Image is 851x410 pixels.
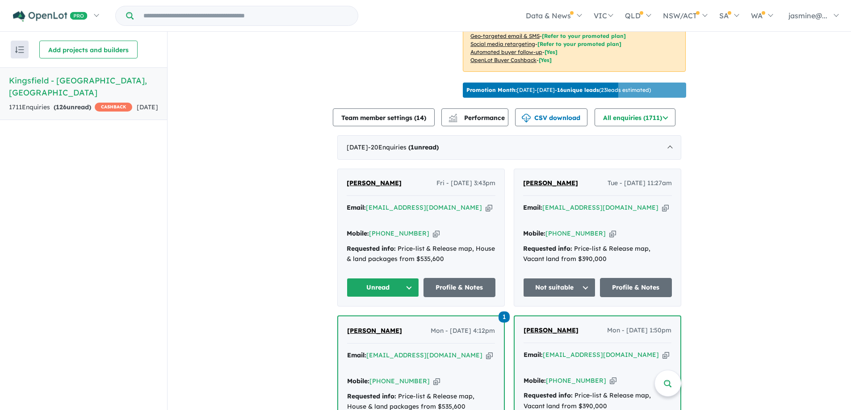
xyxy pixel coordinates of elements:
[137,103,158,111] span: [DATE]
[408,143,439,151] strong: ( unread)
[411,143,414,151] span: 1
[347,203,366,211] strong: Email:
[662,350,669,360] button: Copy
[523,229,545,237] strong: Mobile:
[54,103,91,111] strong: ( unread)
[433,229,440,238] button: Copy
[423,278,496,297] a: Profile & Notes
[347,178,402,189] a: [PERSON_NAME]
[436,178,495,189] span: Fri - [DATE] 3:43pm
[347,326,402,336] a: [PERSON_NAME]
[523,179,578,187] span: [PERSON_NAME]
[347,392,396,400] strong: Requested info:
[486,203,492,212] button: Copy
[542,33,626,39] span: [Refer to your promoted plan]
[470,57,537,63] u: OpenLot Buyer Cashback
[557,87,599,93] b: 16 unique leads
[449,116,457,122] img: bar-chart.svg
[368,143,439,151] span: - 20 Enquir ies
[347,244,495,265] div: Price-list & Release map, House & land packages from $535,600
[543,351,659,359] a: [EMAIL_ADDRESS][DOMAIN_NAME]
[347,327,402,335] span: [PERSON_NAME]
[56,103,67,111] span: 126
[347,179,402,187] span: [PERSON_NAME]
[523,244,572,253] strong: Requested info:
[450,114,505,122] span: Performance
[135,6,356,25] input: Try estate name, suburb, builder or developer
[347,377,369,385] strong: Mobile:
[470,41,535,47] u: Social media retargeting
[524,377,546,385] strong: Mobile:
[524,326,579,334] span: [PERSON_NAME]
[449,114,457,119] img: line-chart.svg
[431,326,495,336] span: Mon - [DATE] 4:12pm
[470,49,542,55] u: Automated buyer follow-up
[595,108,675,126] button: All enquiries (1711)
[607,325,671,336] span: Mon - [DATE] 1:50pm
[539,57,552,63] span: [Yes]
[515,108,587,126] button: CSV download
[523,203,542,211] strong: Email:
[608,178,672,189] span: Tue - [DATE] 11:27am
[369,229,429,237] a: [PHONE_NUMBER]
[466,86,651,94] p: [DATE] - [DATE] - ( 23 leads estimated)
[499,311,510,323] span: 1
[542,203,658,211] a: [EMAIL_ADDRESS][DOMAIN_NAME]
[545,229,606,237] a: [PHONE_NUMBER]
[546,377,606,385] a: [PHONE_NUMBER]
[433,377,440,386] button: Copy
[337,135,681,160] div: [DATE]
[524,351,543,359] strong: Email:
[347,278,419,297] button: Unread
[347,244,396,253] strong: Requested info:
[523,244,672,265] div: Price-list & Release map, Vacant land from $390,000
[600,278,672,297] a: Profile & Notes
[9,75,158,99] h5: Kingsfield - [GEOGRAPHIC_DATA] , [GEOGRAPHIC_DATA]
[523,178,578,189] a: [PERSON_NAME]
[524,391,573,399] strong: Requested info:
[39,41,138,58] button: Add projects and builders
[522,114,531,123] img: download icon
[662,203,669,212] button: Copy
[470,33,540,39] u: Geo-targeted email & SMS
[545,49,558,55] span: [Yes]
[609,229,616,238] button: Copy
[9,102,132,113] div: 1711 Enquir ies
[416,114,424,122] span: 14
[347,229,369,237] strong: Mobile:
[95,103,132,112] span: CASHBACK
[347,351,366,359] strong: Email:
[15,46,24,53] img: sort.svg
[366,351,482,359] a: [EMAIL_ADDRESS][DOMAIN_NAME]
[537,41,621,47] span: [Refer to your promoted plan]
[523,278,595,297] button: Not suitable
[333,108,435,126] button: Team member settings (14)
[366,203,482,211] a: [EMAIL_ADDRESS][DOMAIN_NAME]
[499,311,510,323] a: 1
[13,11,88,22] img: Openlot PRO Logo White
[524,325,579,336] a: [PERSON_NAME]
[369,377,430,385] a: [PHONE_NUMBER]
[466,87,517,93] b: Promotion Month:
[486,351,493,360] button: Copy
[788,11,827,20] span: jasmine@...
[610,376,616,385] button: Copy
[441,108,508,126] button: Performance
